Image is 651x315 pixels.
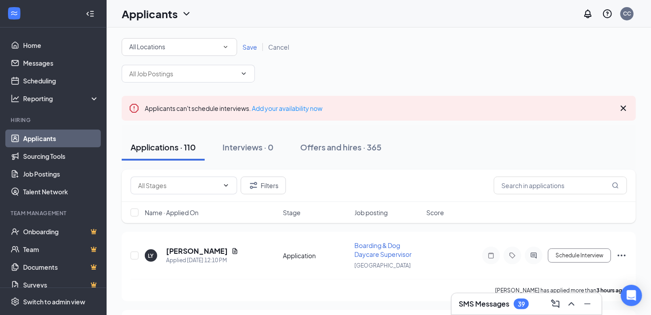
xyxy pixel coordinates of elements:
[596,287,626,294] b: 3 hours ago
[518,300,525,308] div: 39
[566,299,577,309] svg: ChevronUp
[23,240,99,258] a: TeamCrown
[300,142,381,153] div: Offers and hires · 365
[486,252,496,259] svg: Note
[494,177,627,194] input: Search in applications
[241,177,286,194] button: Filter Filters
[129,69,237,79] input: All Job Postings
[222,142,274,153] div: Interviews · 0
[23,276,99,294] a: SurveysCrown
[240,70,247,77] svg: ChevronDown
[129,42,230,52] div: All Locations
[23,297,85,306] div: Switch to admin view
[145,208,198,217] span: Name · Applied On
[131,142,196,153] div: Applications · 110
[23,54,99,72] a: Messages
[222,182,230,189] svg: ChevronDown
[268,43,289,51] span: Cancel
[495,287,627,294] p: [PERSON_NAME] has applied more than .
[10,9,19,18] svg: WorkstreamLogo
[582,299,593,309] svg: Minimize
[618,103,629,114] svg: Cross
[122,6,178,21] h1: Applicants
[355,262,411,269] span: [GEOGRAPHIC_DATA]
[283,251,349,260] div: Application
[283,208,301,217] span: Stage
[231,248,238,255] svg: Document
[252,104,322,112] a: Add your availability now
[528,252,539,259] svg: ActiveChat
[86,9,95,18] svg: Collapse
[23,72,99,90] a: Scheduling
[23,165,99,183] a: Job Postings
[222,43,230,51] svg: SmallChevronDown
[129,103,139,114] svg: Error
[507,252,518,259] svg: Tag
[23,94,99,103] div: Reporting
[580,297,595,311] button: Minimize
[166,246,228,256] h5: [PERSON_NAME]
[548,297,563,311] button: ComposeMessage
[11,116,97,124] div: Hiring
[181,8,192,19] svg: ChevronDown
[548,248,611,263] button: Schedule Interview
[166,256,238,265] div: Applied [DATE] 12:10 PM
[138,181,219,190] input: All Stages
[355,241,412,258] span: Boarding & Dog Daycare Supervisor
[426,208,444,217] span: Score
[11,209,97,217] div: Team Management
[550,299,561,309] svg: ComposeMessage
[23,183,99,201] a: Talent Network
[23,223,99,240] a: OnboardingCrown
[145,104,322,112] span: Applicants can't schedule interviews.
[242,43,257,51] span: Save
[23,130,99,147] a: Applicants
[23,147,99,165] a: Sourcing Tools
[459,299,509,309] h3: SMS Messages
[602,8,613,19] svg: QuestionInfo
[248,180,259,191] svg: Filter
[148,252,154,260] div: LY
[355,208,388,217] span: Job posting
[129,43,165,51] span: All Locations
[23,258,99,276] a: DocumentsCrown
[616,250,627,261] svg: Ellipses
[623,10,631,17] div: CC
[564,297,579,311] button: ChevronUp
[612,182,619,189] svg: MagnifyingGlass
[621,285,642,306] div: Open Intercom Messenger
[11,94,20,103] svg: Analysis
[11,297,20,306] svg: Settings
[23,36,99,54] a: Home
[583,8,593,19] svg: Notifications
